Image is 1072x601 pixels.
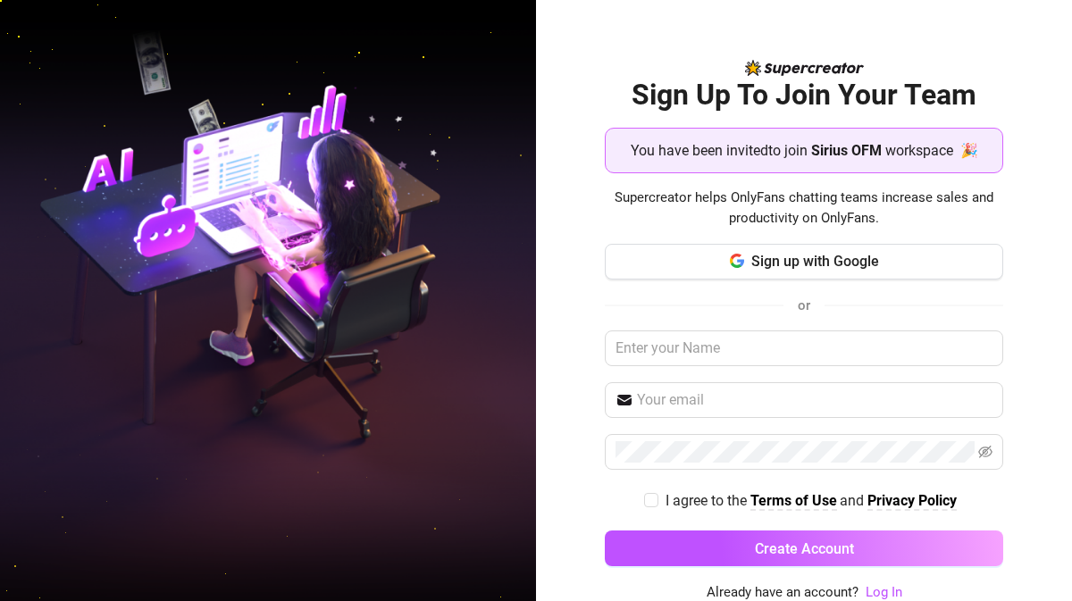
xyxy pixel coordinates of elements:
input: Enter your Name [605,330,1003,366]
a: Terms of Use [750,492,837,511]
span: Sign up with Google [751,253,879,270]
span: workspace 🎉 [885,139,978,162]
strong: Terms of Use [750,492,837,509]
span: Create Account [755,540,854,557]
span: eye-invisible [978,445,992,459]
a: Privacy Policy [867,492,957,511]
input: Your email [637,389,992,411]
span: You have been invited to join [631,139,808,162]
button: Create Account [605,530,1003,566]
span: Supercreator helps OnlyFans chatting teams increase sales and productivity on OnlyFans. [605,188,1003,230]
span: I agree to the [666,492,750,509]
span: and [840,492,867,509]
button: Sign up with Google [605,244,1003,280]
a: Log In [866,584,902,600]
img: logo-BBDzfeDw.svg [745,60,864,76]
span: or [798,297,810,313]
strong: Sirius OFM [811,142,882,159]
h2: Sign Up To Join Your Team [605,77,1003,113]
strong: Privacy Policy [867,492,957,509]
